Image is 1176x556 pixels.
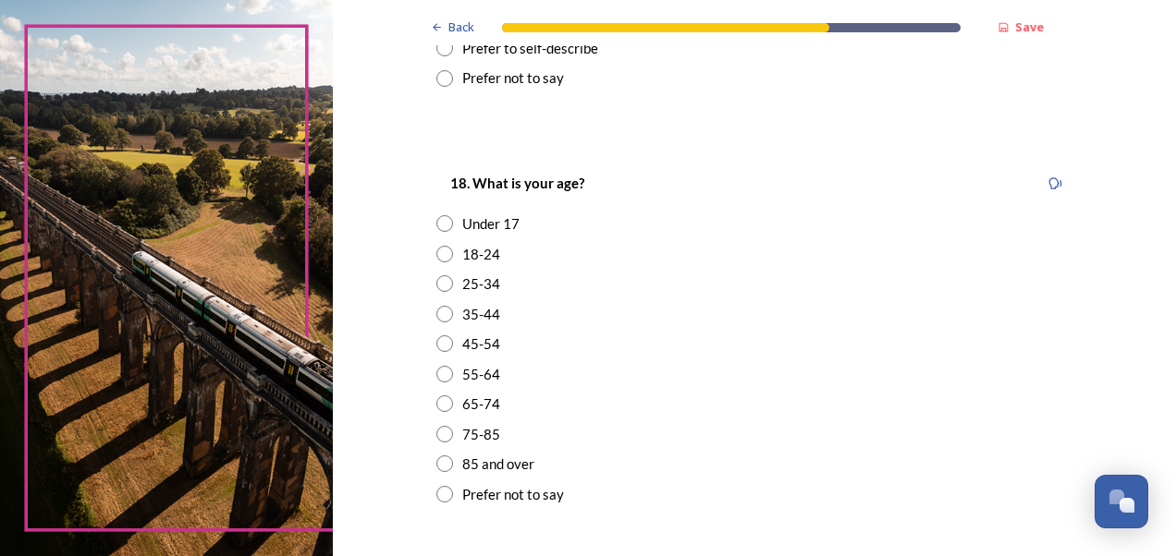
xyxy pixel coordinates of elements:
strong: 18. What is your age? [450,175,584,191]
div: 18-24 [462,244,500,265]
div: Prefer not to say [462,484,564,505]
div: 65-74 [462,393,500,415]
div: 55-64 [462,364,500,385]
div: Prefer to self-describe [462,38,598,59]
button: Open Chat [1095,475,1148,528]
div: 25-34 [462,273,500,295]
div: Prefer not to say [462,67,564,89]
span: Back [448,18,474,36]
div: 35-44 [462,304,500,325]
strong: Save [1015,18,1044,35]
div: 75-85 [462,424,500,445]
div: 85 and over [462,453,534,475]
div: Under 17 [462,213,520,235]
div: 45-54 [462,333,500,355]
